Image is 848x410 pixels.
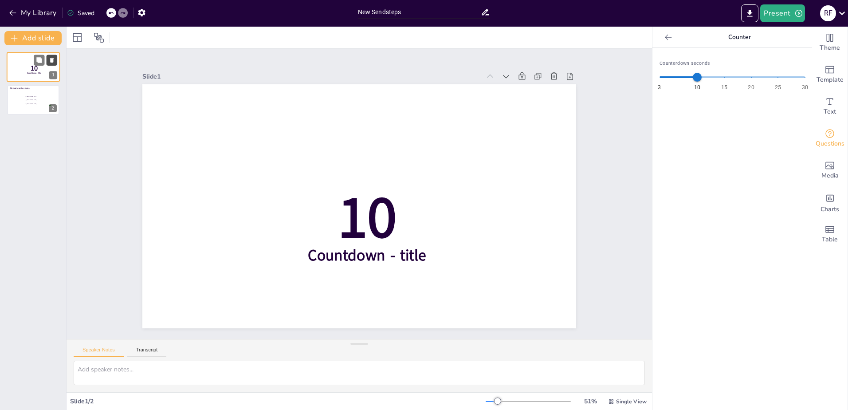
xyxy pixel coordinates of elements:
[816,139,844,149] span: Questions
[822,235,838,244] span: Table
[660,59,805,67] span: Counterdown seconds
[658,84,661,92] span: 3
[812,186,848,218] div: Add charts and graphs
[812,122,848,154] div: Get real-time input from your audience
[812,91,848,122] div: Add text boxes
[675,27,803,48] p: Counter
[7,85,59,114] div: Ask your question here...false|editor[GEOGRAPHIC_DATA][GEOGRAPHIC_DATA][GEOGRAPHIC_DATA]2
[31,63,38,73] span: 10
[812,154,848,186] div: Add images, graphics, shapes or video
[802,84,808,92] span: 30
[824,107,836,117] span: Text
[775,84,781,92] span: 25
[616,398,647,405] span: Single View
[694,84,700,92] span: 10
[358,6,481,19] input: Insert title
[820,4,836,22] button: R F
[49,71,57,79] div: 1
[74,347,124,357] button: Speaker Notes
[27,96,51,97] span: [GEOGRAPHIC_DATA]
[812,218,848,250] div: Add a table
[94,32,104,43] span: Position
[142,72,480,81] div: Slide 1
[821,171,839,181] span: Media
[338,177,397,257] span: 10
[27,103,51,104] span: [GEOGRAPHIC_DATA]
[748,84,754,92] span: 20
[10,87,30,90] span: Ask your question here...
[34,55,44,65] button: Duplicate Slide
[127,347,167,357] button: Transcript
[67,9,94,17] div: Saved
[817,75,844,85] span: Template
[47,55,57,65] button: Delete Slide
[4,31,62,45] button: Add slide
[7,6,60,20] button: My Library
[821,205,839,214] span: Charts
[721,84,727,92] span: 15
[741,4,758,22] button: Export to PowerPoint
[70,397,486,406] div: Slide 1 / 2
[49,104,57,112] div: 2
[760,4,805,22] button: Present
[820,5,836,21] div: R F
[812,59,848,91] div: Add ready made slides
[820,43,840,53] span: Theme
[812,27,848,59] div: Change the overall theme
[580,397,601,406] div: 51 %
[27,99,51,101] span: [GEOGRAPHIC_DATA]
[70,31,84,45] div: Layout
[7,52,60,82] div: 10Countdown - title1
[308,245,426,266] span: Countdown - title
[27,72,42,75] span: Countdown - title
